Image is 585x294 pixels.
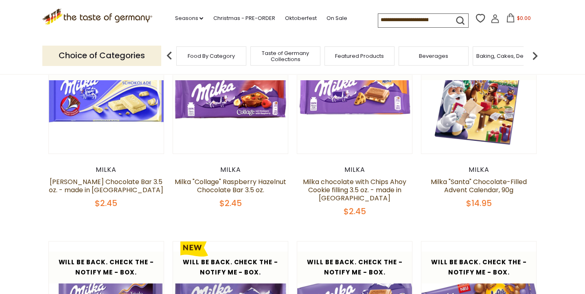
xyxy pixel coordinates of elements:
[173,38,288,154] img: Milka
[326,14,347,23] a: On Sale
[213,14,275,23] a: Christmas - PRE-ORDER
[431,177,527,195] a: Milka "Santa" Chocolate-Filled Advent Calendar, 90g
[48,166,164,174] div: Milka
[335,53,384,59] a: Featured Products
[527,48,543,64] img: next arrow
[517,15,530,22] span: $0.00
[419,53,448,59] a: Beverages
[285,14,316,23] a: Oktoberfest
[297,38,412,154] img: Milka
[42,46,161,66] p: Choice of Categories
[421,166,537,174] div: Milka
[173,166,289,174] div: Milka
[297,166,413,174] div: Milka
[303,177,406,203] a: Milka chocolate with Chips Ahoy Cookie filling 3.5 oz. - made in [GEOGRAPHIC_DATA]
[344,206,366,217] span: $2.45
[253,50,318,62] a: Taste of Germany Collections
[175,177,286,195] a: Milka "Collage" Raspberry Hazelnut Chocolate Bar 3.5 oz.
[49,177,163,195] a: [PERSON_NAME] Chocolate Bar 3.5 oz. - made in [GEOGRAPHIC_DATA]
[175,14,203,23] a: Seasons
[466,197,492,209] span: $14.95
[476,53,539,59] a: Baking, Cakes, Desserts
[188,53,235,59] a: Food By Category
[219,197,241,209] span: $2.45
[421,38,537,154] img: Milka
[95,197,117,209] span: $2.45
[161,48,177,64] img: previous arrow
[49,38,164,154] img: Milka
[501,13,536,26] button: $0.00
